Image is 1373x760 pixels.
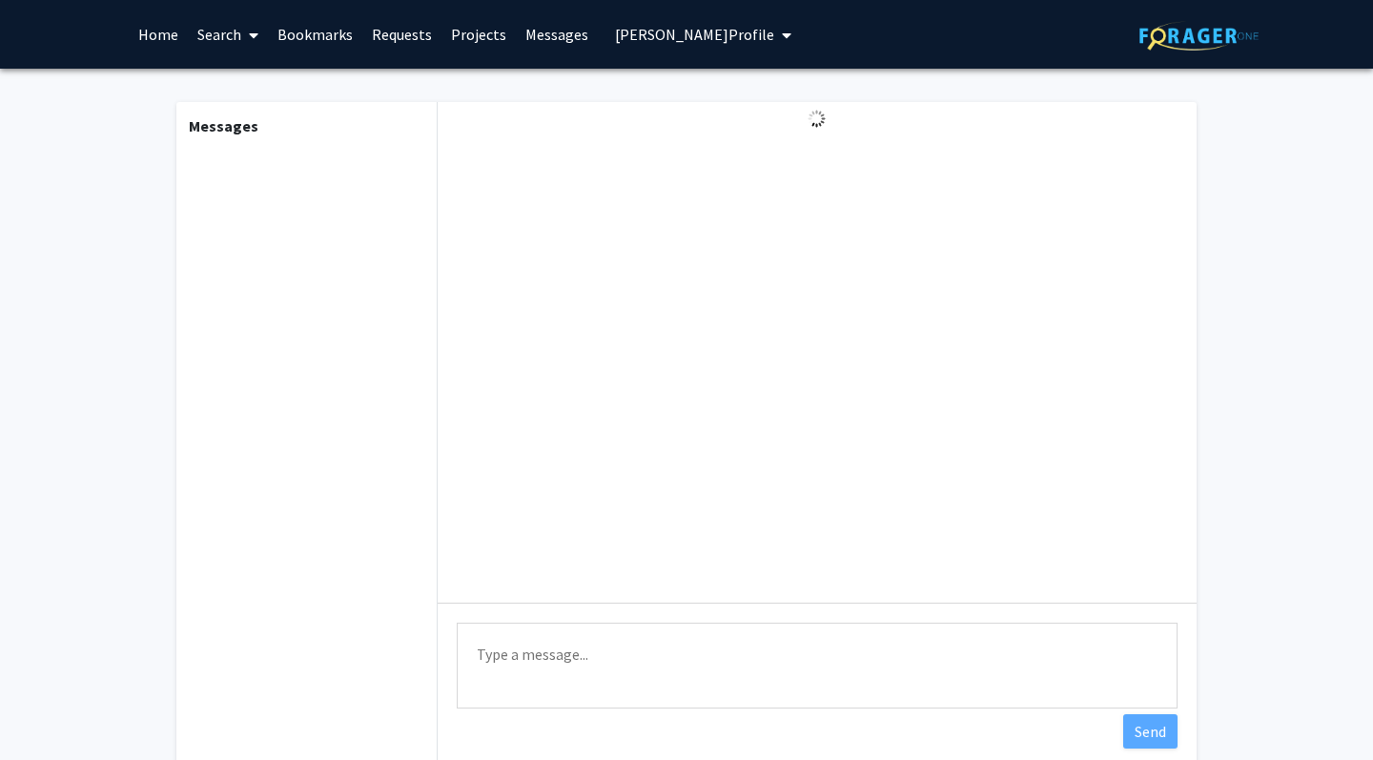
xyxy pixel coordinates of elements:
[362,1,441,68] a: Requests
[268,1,362,68] a: Bookmarks
[516,1,598,68] a: Messages
[1139,21,1259,51] img: ForagerOne Logo
[1123,714,1178,749] button: Send
[457,623,1178,709] textarea: Message
[129,1,188,68] a: Home
[615,25,774,44] span: [PERSON_NAME] Profile
[441,1,516,68] a: Projects
[189,116,258,135] b: Messages
[800,102,833,135] img: Loading
[188,1,268,68] a: Search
